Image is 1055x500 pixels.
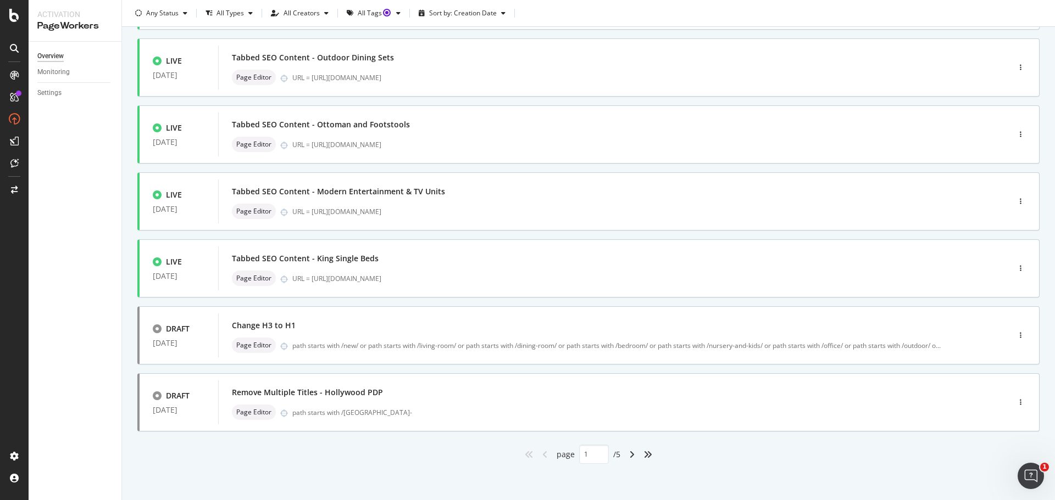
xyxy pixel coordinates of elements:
[232,119,410,130] div: Tabbed SEO Content - Ottoman and Footstools
[382,8,392,18] div: Tooltip anchor
[232,387,383,398] div: Remove Multiple Titles - Hollywood PDP
[232,253,379,264] div: Tabbed SEO Content - King Single Beds
[292,408,963,417] div: path starts with /[GEOGRAPHIC_DATA]-
[232,52,394,63] div: Tabbed SEO Content - Outdoor Dining Sets
[292,207,963,216] div: URL = [URL][DOMAIN_NAME]
[166,189,182,200] div: LIVE
[429,10,497,16] div: Sort by: Creation Date
[166,256,182,267] div: LIVE
[232,271,276,286] div: neutral label
[232,137,276,152] div: neutral label
[232,70,276,85] div: neutral label
[292,274,963,283] div: URL = [URL][DOMAIN_NAME]
[37,87,62,99] div: Settings
[538,446,552,463] div: angle-left
[236,74,271,81] span: Page Editor
[284,10,320,16] div: All Creators
[292,140,963,149] div: URL = [URL][DOMAIN_NAME]
[37,9,113,20] div: Activation
[236,208,271,215] span: Page Editor
[414,4,510,22] button: Sort by: Creation Date
[232,186,445,197] div: Tabbed SEO Content - Modern Entertainment & TV Units
[236,275,271,282] span: Page Editor
[166,122,182,133] div: LIVE
[232,204,276,219] div: neutral label
[37,50,64,62] div: Overview
[166,323,190,334] div: DRAFT
[153,339,205,347] div: [DATE]
[625,446,639,463] div: angle-right
[153,71,205,80] div: [DATE]
[236,342,271,349] span: Page Editor
[37,66,70,78] div: Monitoring
[236,409,271,415] span: Page Editor
[232,405,276,420] div: neutral label
[37,20,113,32] div: PageWorkers
[292,341,941,350] div: path starts with /new/ or path starts with /living-room/ or path starts with /dining-room/ or pat...
[37,50,114,62] a: Overview
[153,138,205,147] div: [DATE]
[131,4,192,22] button: Any Status
[37,66,114,78] a: Monitoring
[557,445,620,464] div: page / 5
[358,10,392,16] div: All Tags
[1018,463,1044,489] iframe: Intercom live chat
[153,205,205,214] div: [DATE]
[166,55,182,66] div: LIVE
[153,406,205,414] div: [DATE]
[216,10,244,16] div: All Types
[266,4,333,22] button: All Creators
[166,390,190,401] div: DRAFT
[292,73,963,82] div: URL = [URL][DOMAIN_NAME]
[342,4,405,22] button: All TagsTooltip anchor
[936,341,941,350] span: ...
[236,141,271,148] span: Page Editor
[639,446,657,463] div: angles-right
[232,320,296,331] div: Change H3 to H1
[201,4,257,22] button: All Types
[1040,463,1049,471] span: 1
[153,272,205,280] div: [DATE]
[37,87,114,99] a: Settings
[146,10,179,16] div: Any Status
[520,446,538,463] div: angles-left
[232,338,276,353] div: neutral label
